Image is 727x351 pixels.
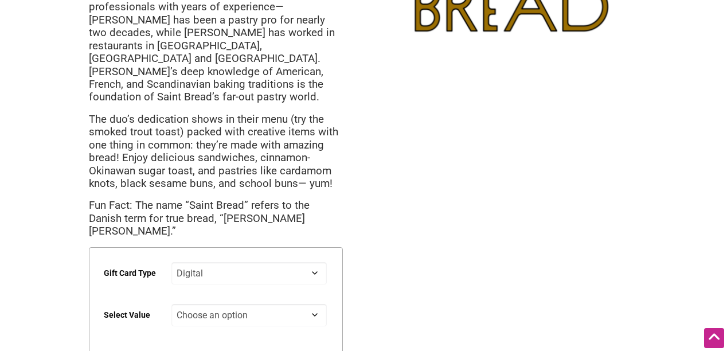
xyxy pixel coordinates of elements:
[104,260,156,286] label: Gift Card Type
[104,302,150,328] label: Select Value
[89,113,343,190] p: The duo’s dedication shows in their menu (try the smoked trout toast) packed with creative items ...
[89,199,343,237] p: Fun Fact: The name “Saint Bread” refers to the Danish term for true bread, “[PERSON_NAME] [PERSON...
[704,328,724,348] div: Scroll Back to Top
